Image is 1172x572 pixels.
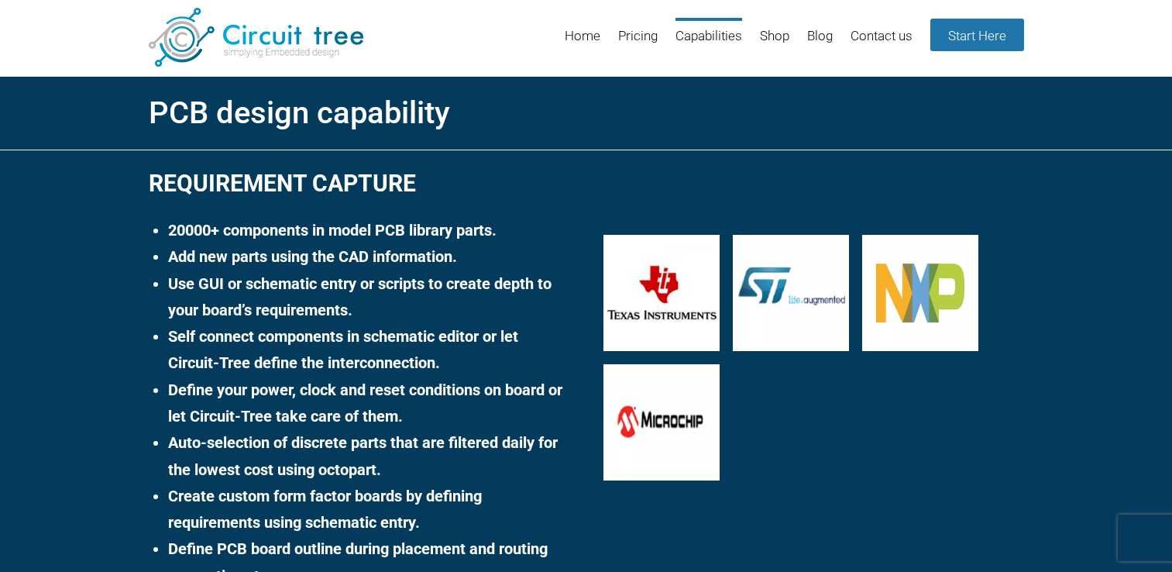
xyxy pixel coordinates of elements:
a: Capabilities [675,18,742,68]
li: Define your power, clock and reset conditions on board or let Circuit-Tree take care of them. [168,377,569,430]
a: Home [565,18,600,68]
li: Auto-selection of discrete parts that are filtered daily for the lowest cost using octopart. [168,429,569,483]
li: Create custom form factor boards by defining requirements using schematic entry. [168,483,569,536]
li: Use GUI or schematic entry or scripts to create depth to your board’s requirements. [168,270,569,324]
a: Contact us [851,18,913,68]
li: Add new parts using the CAD information. [168,243,569,270]
a: Start Here [930,19,1024,51]
img: Circuit Tree [149,8,363,67]
a: Shop [760,18,789,68]
h1: PCB design capability [149,90,1024,136]
a: Blog [807,18,833,68]
li: 20000+ components in model PCB library parts. [168,217,569,243]
li: Self connect components in schematic editor or let Circuit-Tree define the interconnection. [168,323,569,377]
a: Pricing [618,18,658,68]
h2: Requirement Capture [149,164,569,203]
